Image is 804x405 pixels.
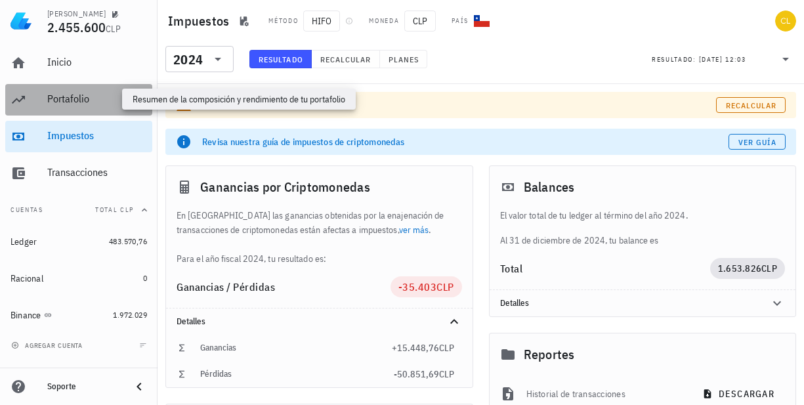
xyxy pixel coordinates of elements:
a: Ver guía [729,134,786,150]
div: Impuestos [47,129,147,142]
div: País [452,16,469,26]
div: CL-icon [474,13,490,29]
span: -35.403 [398,280,437,293]
span: Total CLP [95,205,134,214]
span: CLP [106,23,121,35]
div: [PERSON_NAME] [47,9,106,19]
div: El resultado esta desactualizado. [202,98,716,112]
div: Reportes [490,333,796,375]
span: 1.972.029 [113,310,147,320]
span: 1.653.826 [718,263,761,274]
a: Binance 1.972.029 [5,299,152,331]
div: 2024 [173,53,203,66]
span: Recalcular [320,54,371,64]
div: [DATE] 12:03 [699,53,746,66]
button: Recalcular [312,50,380,68]
div: Portafolio [47,93,147,105]
div: Pérdidas [200,369,394,379]
button: Resultado [249,50,312,68]
button: CuentasTotal CLP [5,194,152,226]
span: CLP [439,342,454,354]
span: Resultado [258,54,303,64]
p: El valor total de tu ledger al término del año 2024. [500,208,786,223]
div: Detalles [490,290,796,316]
span: agregar cuenta [14,341,83,350]
a: Recalcular [716,97,786,113]
div: Inicio [47,56,147,68]
span: CLP [404,11,436,32]
div: Binance [11,310,41,321]
div: Resultado: [652,51,699,68]
span: HIFO [303,11,340,32]
a: Racional 0 [5,263,152,294]
button: agregar cuenta [8,339,89,352]
div: Detalles [166,309,473,335]
a: Portafolio [5,84,152,116]
span: 0 [143,273,147,283]
a: ver más [399,224,429,236]
span: Ver guía [738,137,777,147]
span: +15.448,76 [392,342,439,354]
div: Transacciones [47,166,147,179]
span: 2.455.600 [47,18,106,36]
span: 483.570,76 [109,236,147,246]
a: Transacciones [5,158,152,189]
div: avatar [775,11,796,32]
span: CLP [436,280,454,293]
a: Impuestos [5,121,152,152]
div: Total [500,263,711,274]
div: Moneda [369,16,399,26]
div: Ganancias [200,343,392,353]
div: Revisa nuestra guía de impuestos de criptomonedas [202,135,729,148]
div: Resultado:[DATE] 12:03 [644,47,801,72]
span: Planes [388,54,419,64]
div: Al 31 de diciembre de 2024, tu balance es [490,208,796,247]
span: Recalcular [725,100,777,110]
img: LedgiFi [11,11,32,32]
div: Ledger [11,236,37,247]
span: Ganancias / Pérdidas [177,280,275,293]
div: En [GEOGRAPHIC_DATA] las ganancias obtenidas por la enajenación de transacciones de criptomonedas... [166,208,473,266]
div: Racional [11,273,43,284]
div: Soporte [47,381,121,392]
div: Detalles [500,298,754,309]
span: descargar [705,388,774,400]
h1: Impuestos [168,11,234,32]
a: Inicio [5,47,152,79]
div: Método [268,16,298,26]
span: -50.851,69 [394,368,439,380]
a: Ledger 483.570,76 [5,226,152,257]
span: CLP [439,368,454,380]
div: Balances [490,166,796,208]
span: CLP [761,263,777,274]
div: Detalles [177,316,431,327]
button: Planes [380,50,428,68]
div: Ganancias por Criptomonedas [166,166,473,208]
div: 2024 [165,46,234,72]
